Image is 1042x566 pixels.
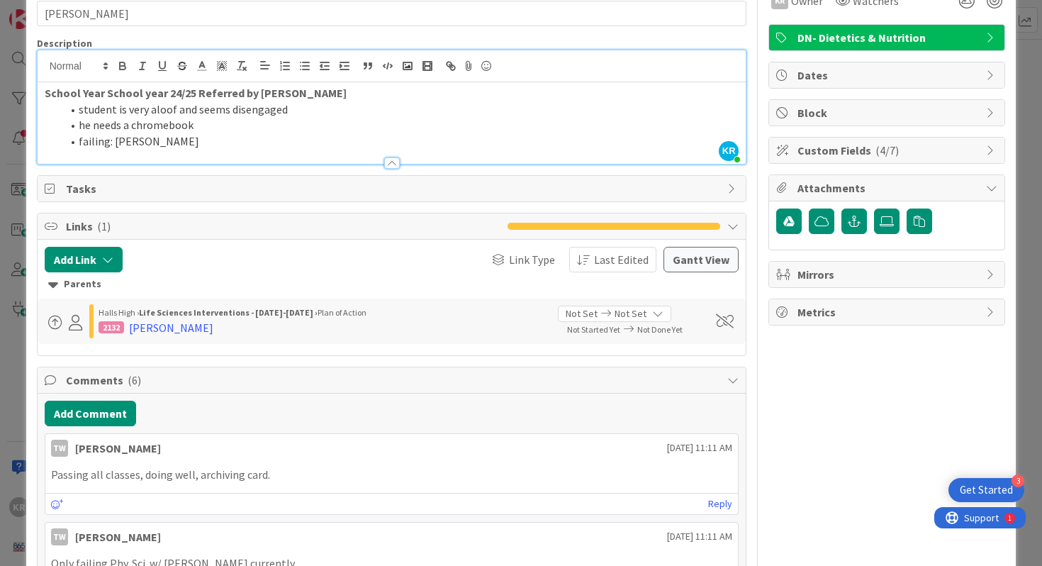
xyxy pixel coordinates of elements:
[797,142,979,159] span: Custom Fields
[99,321,124,333] div: 2132
[318,307,366,318] span: Plan of Action
[567,324,620,335] span: Not Started Yet
[99,307,139,318] span: Halls High ›
[139,307,318,318] b: Life Sciences Interventions - [DATE]-[DATE] ›
[62,133,739,150] li: failing: [PERSON_NAME]
[615,306,646,321] span: Not Set
[66,218,501,235] span: Links
[509,251,555,268] span: Link Type
[948,478,1024,502] div: Open Get Started checklist, remaining modules: 3
[37,37,92,50] span: Description
[74,6,77,17] div: 1
[37,1,747,26] input: type card name here...
[1012,475,1024,487] div: 3
[960,483,1013,497] div: Get Started
[66,372,721,389] span: Comments
[66,180,721,197] span: Tasks
[566,306,598,321] span: Not Set
[30,2,65,19] span: Support
[797,29,979,46] span: DN- Dietetics & Nutrition
[667,529,732,544] span: [DATE] 11:11 AM
[62,101,739,118] li: student is very aloof and seems disengaged
[51,467,733,483] p: Passing all classes, doing well, archiving card.
[45,247,123,272] button: Add Link
[797,67,979,84] span: Dates
[97,219,111,233] span: ( 1 )
[797,104,979,121] span: Block
[797,266,979,283] span: Mirrors
[48,277,736,292] div: Parents
[62,117,739,133] li: he needs a chromebook
[719,141,739,161] span: KR
[51,528,68,545] div: TW
[75,440,161,457] div: [PERSON_NAME]
[797,304,979,321] span: Metrics
[51,440,68,457] div: TW
[875,143,899,157] span: ( 4/7 )
[637,324,683,335] span: Not Done Yet
[708,495,732,513] a: Reply
[594,251,649,268] span: Last Edited
[129,319,213,336] div: [PERSON_NAME]
[75,528,161,545] div: [PERSON_NAME]
[797,179,979,196] span: Attachments
[667,440,732,455] span: [DATE] 11:11 AM
[663,247,739,272] button: Gantt View
[45,401,136,426] button: Add Comment
[128,373,141,387] span: ( 6 )
[569,247,656,272] button: Last Edited
[45,86,347,100] strong: School Year School year 24/25 Referred by [PERSON_NAME]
